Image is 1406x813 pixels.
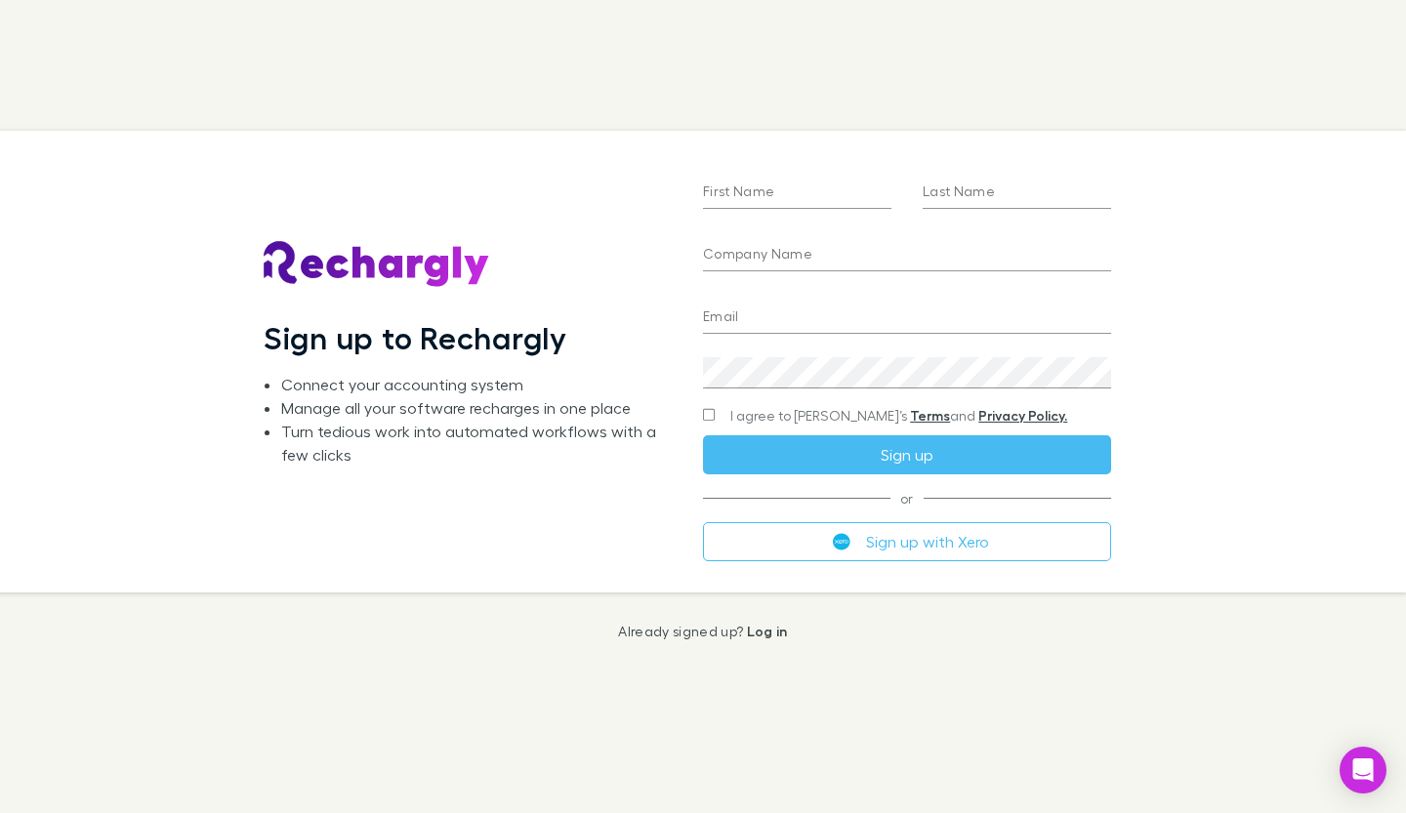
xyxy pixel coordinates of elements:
li: Manage all your software recharges in one place [281,396,672,420]
p: Already signed up? [618,624,787,639]
div: Open Intercom Messenger [1340,747,1386,793]
a: Log in [747,623,788,639]
img: Xero's logo [833,533,850,550]
button: Sign up [703,435,1111,474]
span: I agree to [PERSON_NAME]’s and [730,406,1067,426]
li: Connect your accounting system [281,373,672,396]
a: Privacy Policy. [978,407,1067,424]
h1: Sign up to Rechargly [264,319,567,356]
span: or [703,498,1111,499]
li: Turn tedious work into automated workflows with a few clicks [281,420,672,467]
a: Terms [910,407,950,424]
button: Sign up with Xero [703,522,1111,561]
img: Rechargly's Logo [264,241,490,288]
